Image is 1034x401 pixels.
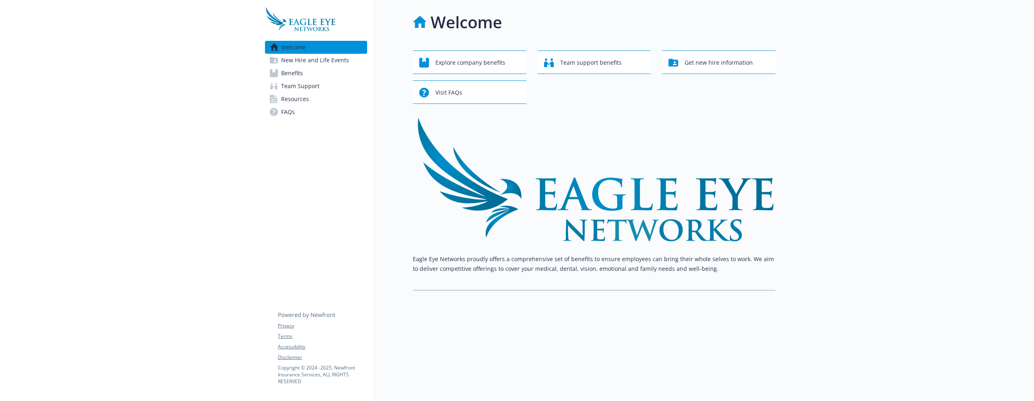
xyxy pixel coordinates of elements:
[685,55,753,70] span: Get new hire information
[278,333,367,340] a: Terms
[265,80,367,93] a: Team Support
[662,51,775,74] button: Get new hire information
[278,343,367,350] a: Accessibility
[265,93,367,106] a: Resources
[538,51,651,74] button: Team support benefits
[281,106,295,118] span: FAQs
[560,55,622,70] span: Team support benefits
[413,80,526,104] button: Visit FAQs
[431,10,502,34] h1: Welcome
[413,254,775,274] p: Eagle Eye Networks proudly offers a comprehensive set of benefits to ensure employees can bring t...
[413,117,775,241] img: overview page banner
[435,55,505,70] span: Explore company benefits
[281,67,303,80] span: Benefits
[435,85,462,100] span: Visit FAQs
[278,322,367,329] a: Privacy
[265,67,367,80] a: Benefits
[281,80,319,93] span: Team Support
[281,41,306,54] span: Welcome
[278,364,367,385] p: Copyright © 2024 - 2025 , Newfront Insurance Services, ALL RIGHTS RESERVED
[265,54,367,67] a: New Hire and Life Events
[413,51,526,74] button: Explore company benefits
[281,54,349,67] span: New Hire and Life Events
[265,41,367,54] a: Welcome
[265,106,367,118] a: FAQs
[278,354,367,361] a: Disclaimer
[281,93,309,106] span: Resources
